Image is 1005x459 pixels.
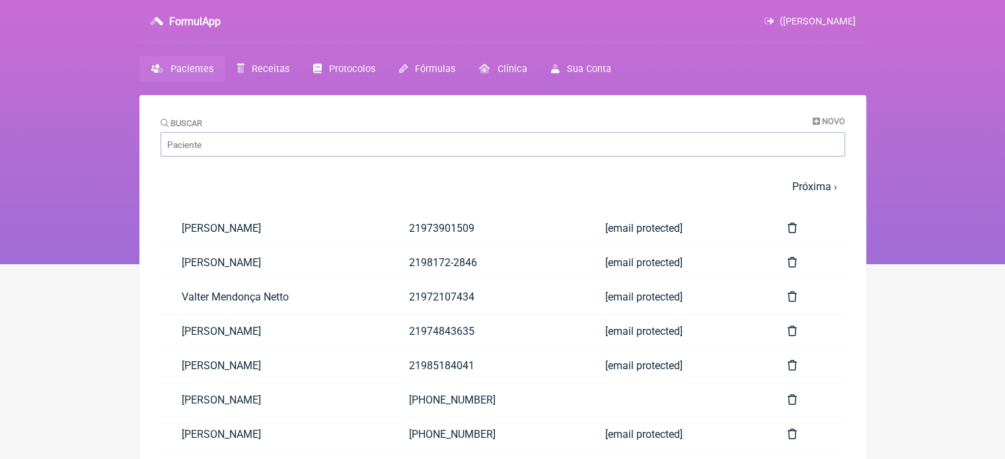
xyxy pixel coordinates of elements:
[605,222,683,234] span: [email protected]
[584,280,766,314] a: [email protected]
[497,63,527,75] span: Clínica
[161,417,388,451] a: [PERSON_NAME]
[161,349,388,382] a: [PERSON_NAME]
[467,56,539,82] a: Clínica
[539,56,622,82] a: Sua Conta
[388,211,584,245] a: 21973901509
[605,256,683,269] span: [email protected]
[813,116,845,126] a: Novo
[822,116,845,126] span: Novo
[161,246,388,279] a: [PERSON_NAME]
[161,211,388,245] a: [PERSON_NAME]
[388,246,584,279] a: 2198172-2846
[329,63,375,75] span: Protocolos
[161,314,388,348] a: [PERSON_NAME]
[605,325,683,337] span: [email protected]
[584,211,766,245] a: [email protected]
[415,63,455,75] span: Fórmulas
[792,180,837,193] a: Próxima ›
[161,383,388,417] a: [PERSON_NAME]
[605,359,683,372] span: [email protected]
[161,118,203,128] label: Buscar
[388,314,584,348] a: 21974843635
[161,280,388,314] a: Valter Mendonça Netto
[301,56,387,82] a: Protocolos
[388,280,584,314] a: 21972107434
[388,417,584,451] a: [PHONE_NUMBER]
[170,63,213,75] span: Pacientes
[584,314,766,348] a: [email protected]
[584,349,766,382] a: [email protected]
[252,63,289,75] span: Receitas
[169,15,221,28] h3: FormulApp
[161,132,845,157] input: Paciente
[161,172,845,201] nav: pager
[225,56,301,82] a: Receitas
[567,63,611,75] span: Sua Conta
[605,428,683,441] span: [email protected]
[388,349,584,382] a: 21985184041
[584,417,766,451] a: [email protected]
[605,291,683,303] span: [email protected]
[388,383,584,417] a: [PHONE_NUMBER]
[387,56,467,82] a: Fórmulas
[139,56,225,82] a: Pacientes
[780,16,856,27] span: ([PERSON_NAME]
[764,16,855,27] a: ([PERSON_NAME]
[584,246,766,279] a: [email protected]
